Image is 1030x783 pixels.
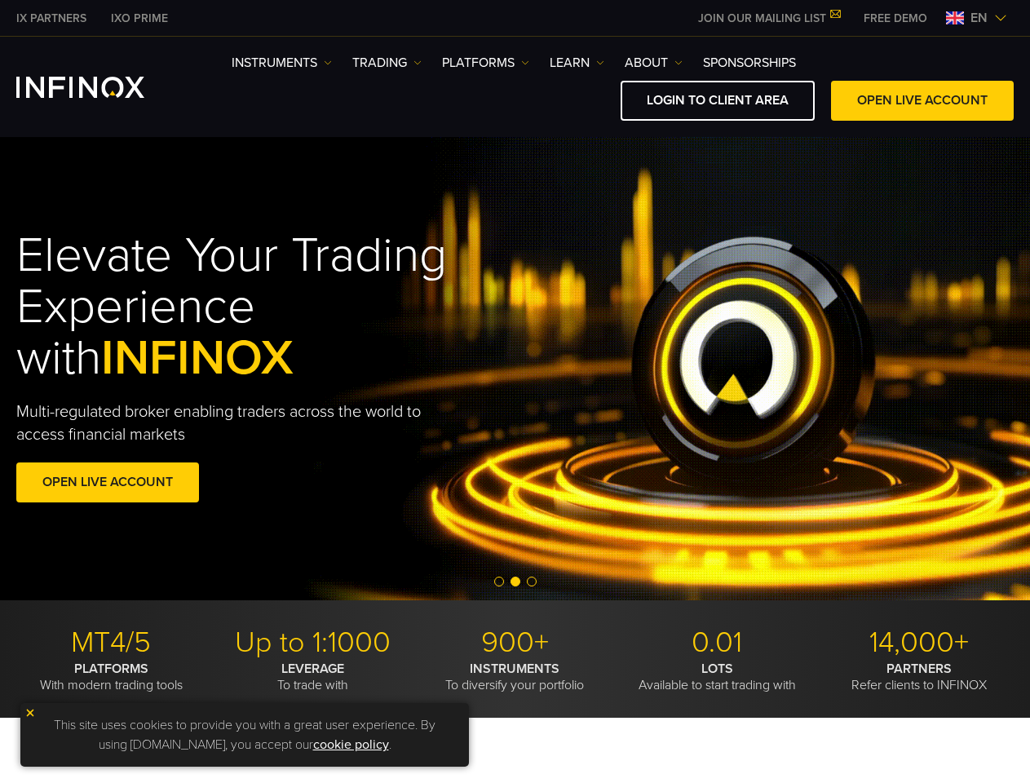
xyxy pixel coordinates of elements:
a: INFINOX [99,10,180,27]
strong: LEVERAGE [281,661,344,677]
strong: LOTS [701,661,733,677]
span: INFINOX [101,329,294,387]
strong: INSTRUMENTS [470,661,559,677]
a: INFINOX MENU [851,10,939,27]
a: cookie policy [313,737,389,753]
a: LOGIN TO CLIENT AREA [621,81,815,121]
a: Learn [550,53,604,73]
span: Go to slide 1 [494,577,504,586]
span: Go to slide 3 [527,577,537,586]
a: INFINOX [4,10,99,27]
a: ABOUT [625,53,683,73]
a: JOIN OUR MAILING LIST [686,11,851,25]
a: SPONSORSHIPS [703,53,796,73]
p: 900+ [420,625,610,661]
p: MT4/5 [16,625,206,661]
p: 0.01 [622,625,812,661]
a: OPEN LIVE ACCOUNT [831,81,1014,121]
p: Up to 1:1000 [219,625,409,661]
p: Refer clients to INFINOX [824,661,1014,693]
a: Instruments [232,53,332,73]
a: OPEN LIVE ACCOUNT [16,462,199,502]
a: INFINOX Logo [16,77,183,98]
strong: PLATFORMS [74,661,148,677]
p: To trade with [219,661,409,693]
p: Multi-regulated broker enabling traders across the world to access financial markets [16,400,440,446]
strong: PARTNERS [886,661,952,677]
h1: Elevate Your Trading Experience with [16,230,545,384]
a: TRADING [352,53,422,73]
p: Available to start trading with [622,661,812,693]
a: PLATFORMS [442,53,529,73]
span: en [964,8,994,28]
p: This site uses cookies to provide you with a great user experience. By using [DOMAIN_NAME], you a... [29,711,461,759]
p: To diversify your portfolio [420,661,610,693]
p: 14,000+ [824,625,1014,661]
img: yellow close icon [24,707,36,719]
span: Go to slide 2 [511,577,520,586]
p: With modern trading tools [16,661,206,693]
